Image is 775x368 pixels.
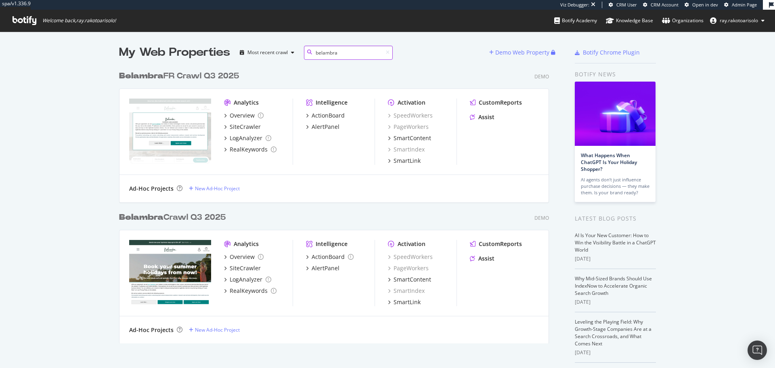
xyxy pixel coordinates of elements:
[495,48,549,57] div: Demo Web Property
[609,2,637,8] a: CRM User
[470,254,494,263] a: Assist
[224,134,271,142] a: LogAnalyzer
[230,145,268,154] div: RealKeywords
[748,341,767,360] div: Open Intercom Messenger
[724,2,757,8] a: Admin Page
[643,2,679,8] a: CRM Account
[306,111,345,120] a: ActionBoard
[662,17,704,25] div: Organizations
[583,48,640,57] div: Botify Chrome Plugin
[388,253,433,261] a: SpeedWorkers
[575,275,652,297] a: Why Mid-Sized Brands Should Use IndexNow to Accelerate Organic Search Growth
[394,275,431,284] div: SmartContent
[388,298,421,306] a: SmartLink
[388,145,425,154] a: SmartIndex
[388,275,431,284] a: SmartContent
[398,240,425,248] div: Activation
[312,111,345,120] div: ActionBoard
[616,2,637,8] span: CRM User
[388,287,425,295] a: SmartIndex
[306,253,354,261] a: ActionBoard
[247,50,288,55] div: Most recent crawl
[479,99,522,107] div: CustomReports
[478,113,494,121] div: Assist
[312,264,339,272] div: AlertPanel
[554,17,597,25] div: Botify Academy
[575,232,656,253] a: AI Is Your New Customer: How to Win the Visibility Battle in a ChatGPT World
[534,214,549,221] div: Demo
[304,46,393,60] input: Search
[732,2,757,8] span: Admin Page
[388,264,429,272] a: PageWorkers
[394,134,431,142] div: SmartContent
[312,253,345,261] div: ActionBoard
[470,113,494,121] a: Assist
[129,240,211,305] img: Belambra Crawl Q3 2025
[575,48,640,57] a: Botify Chrome Plugin
[230,253,255,261] div: Overview
[119,44,230,61] div: My Web Properties
[606,17,653,25] div: Knowledge Base
[129,99,211,164] img: Belambra FR Crawl Q3 2025
[224,264,261,272] a: SiteCrawler
[224,253,264,261] a: Overview
[388,111,433,120] a: SpeedWorkers
[489,46,551,59] button: Demo Web Property
[234,99,259,107] div: Analytics
[575,255,656,263] div: [DATE]
[470,240,522,248] a: CustomReports
[662,10,704,32] a: Organizations
[394,157,421,165] div: SmartLink
[534,73,549,80] div: Demo
[312,123,339,131] div: AlertPanel
[560,2,589,8] div: Viz Debugger:
[575,70,656,79] div: Botify news
[119,61,555,343] div: grid
[224,145,276,154] a: RealKeywords
[230,134,262,142] div: LogAnalyzer
[394,298,421,306] div: SmartLink
[42,17,116,24] span: Welcome back, ray.rakotoarisolo !
[224,111,264,120] a: Overview
[129,326,174,334] div: Ad-Hoc Projects
[398,99,425,107] div: Activation
[575,349,656,356] div: [DATE]
[234,240,259,248] div: Analytics
[554,10,597,32] a: Botify Academy
[388,123,429,131] a: PageWorkers
[189,326,240,333] a: New Ad-Hoc Project
[575,214,656,223] div: Latest Blog Posts
[581,152,637,172] a: What Happens When ChatGPT Is Your Holiday Shopper?
[306,123,339,131] a: AlertPanel
[479,240,522,248] div: CustomReports
[230,123,261,131] div: SiteCrawler
[388,134,431,142] a: SmartContent
[316,99,348,107] div: Intelligence
[651,2,679,8] span: CRM Account
[575,82,656,146] img: What Happens When ChatGPT Is Your Holiday Shopper?
[119,70,242,82] a: BelambraFR Crawl Q3 2025
[581,177,649,196] div: AI agents don’t just influence purchase decisions — they make them. Is your brand ready?
[478,254,494,263] div: Assist
[119,72,163,80] b: Belambra
[119,212,229,223] a: BelambraCrawl Q3 2025
[575,318,651,347] a: Leveling the Playing Field: Why Growth-Stage Companies Are at a Search Crossroads, and What Comes...
[224,123,261,131] a: SiteCrawler
[575,299,656,306] div: [DATE]
[489,49,551,56] a: Demo Web Property
[316,240,348,248] div: Intelligence
[195,326,240,333] div: New Ad-Hoc Project
[692,2,718,8] span: Open in dev
[720,17,758,24] span: ray.rakotoarisolo
[224,287,276,295] a: RealKeywords
[685,2,718,8] a: Open in dev
[189,185,240,192] a: New Ad-Hoc Project
[230,275,262,284] div: LogAnalyzer
[119,70,239,82] div: FR Crawl Q3 2025
[119,213,163,221] b: Belambra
